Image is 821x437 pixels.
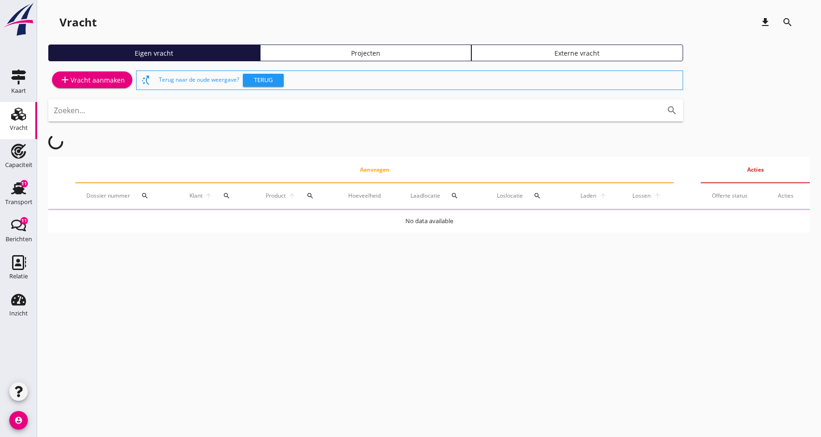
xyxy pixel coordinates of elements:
div: Kaart [11,88,26,94]
div: Inzicht [9,310,28,316]
i: arrow_upward [652,192,663,199]
i: add [59,74,71,85]
div: Transport [5,199,33,205]
i: switch_access_shortcut [140,75,151,86]
div: Berichten [6,236,32,242]
div: Hoeveelheid [348,192,388,200]
div: Acties [778,192,799,200]
div: Terug naar de oude weergave? [159,71,679,90]
div: Capaciteit [5,162,33,168]
i: search [141,192,149,199]
i: search [306,192,314,199]
div: Relatie [9,273,28,279]
div: Vracht [59,15,97,30]
span: Klant [189,192,204,200]
div: Loslocatie [497,185,557,207]
div: 11 [20,180,28,187]
div: Laadlocatie [410,185,475,207]
div: Vracht aanmaken [59,74,125,85]
div: Vracht [10,125,28,131]
i: download [760,17,771,28]
i: search [534,192,541,199]
i: arrow_upward [204,192,214,199]
button: Terug [243,74,284,87]
input: Zoeken... [54,103,652,118]
div: Terug [247,76,280,85]
span: Product [264,192,287,200]
a: Vracht aanmaken [52,71,132,88]
div: Externe vracht [476,48,679,58]
a: Eigen vracht [48,45,260,61]
div: Projecten [264,48,468,58]
div: 11 [20,217,28,225]
td: No data available [48,210,810,232]
span: Lossen [631,192,652,200]
th: Aanvragen [75,157,674,183]
div: Eigen vracht [52,48,256,58]
span: Laden [579,192,598,200]
th: Acties [701,157,810,183]
i: search [666,105,678,116]
div: Dossier nummer [86,185,166,207]
i: search [451,192,458,199]
i: arrow_upward [287,192,297,199]
img: logo-small.a267ee39.svg [2,2,35,37]
i: search [223,192,230,199]
i: search [782,17,793,28]
div: Offerte status [712,192,756,200]
i: account_circle [9,411,28,430]
i: arrow_upward [598,192,609,199]
a: Projecten [260,45,472,61]
a: Externe vracht [471,45,683,61]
